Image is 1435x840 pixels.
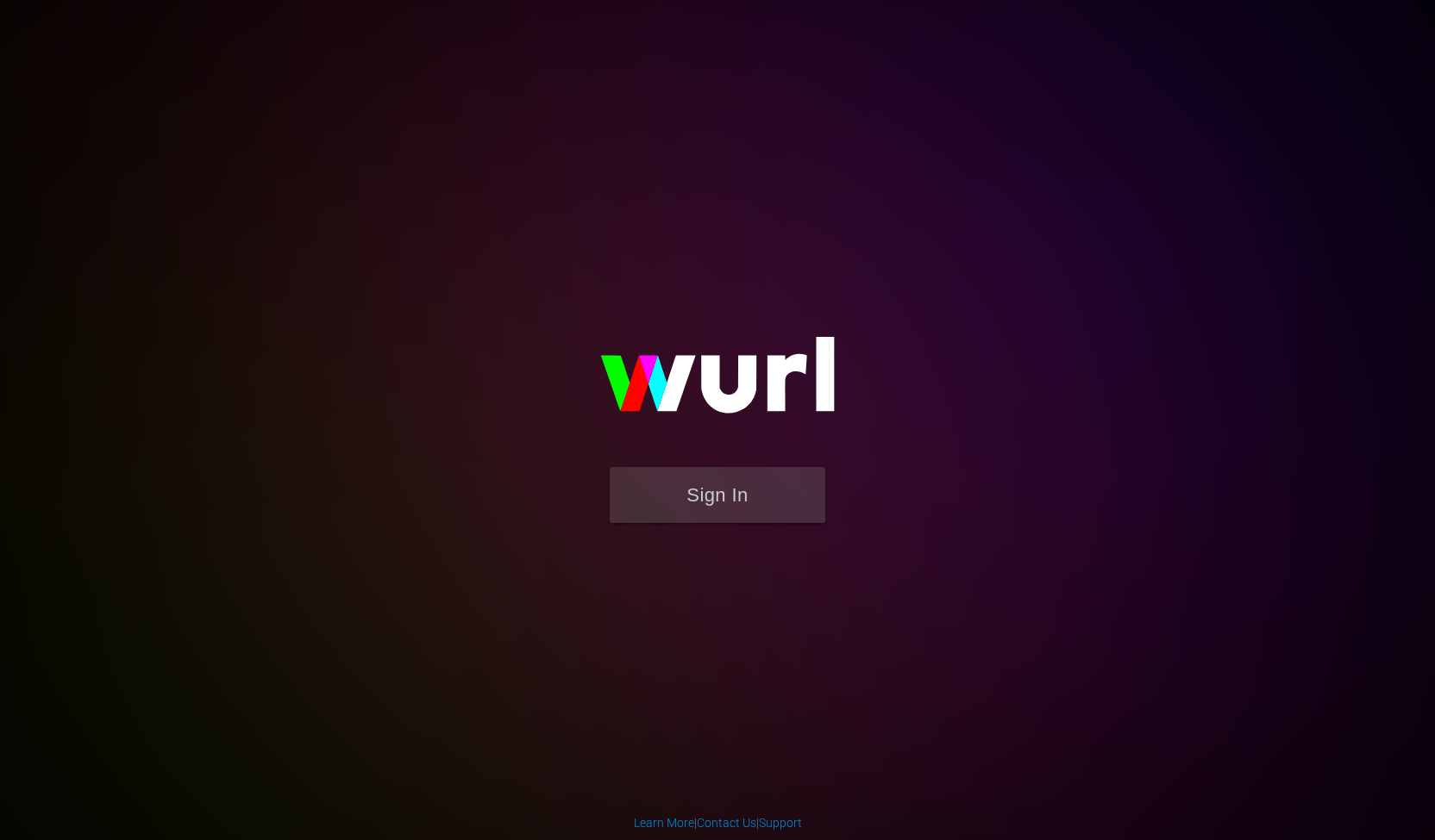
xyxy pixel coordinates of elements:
a: Learn More [634,816,694,830]
a: Support [759,816,802,830]
img: wurl-logo-on-black-223613ac3d8ba8fe6dc639794a292ebdb59501304c7dfd60c99c58986ef67473.svg [545,300,890,467]
button: Sign In [610,467,825,523]
div: | | [634,814,802,831]
a: Contact Us [697,816,756,830]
